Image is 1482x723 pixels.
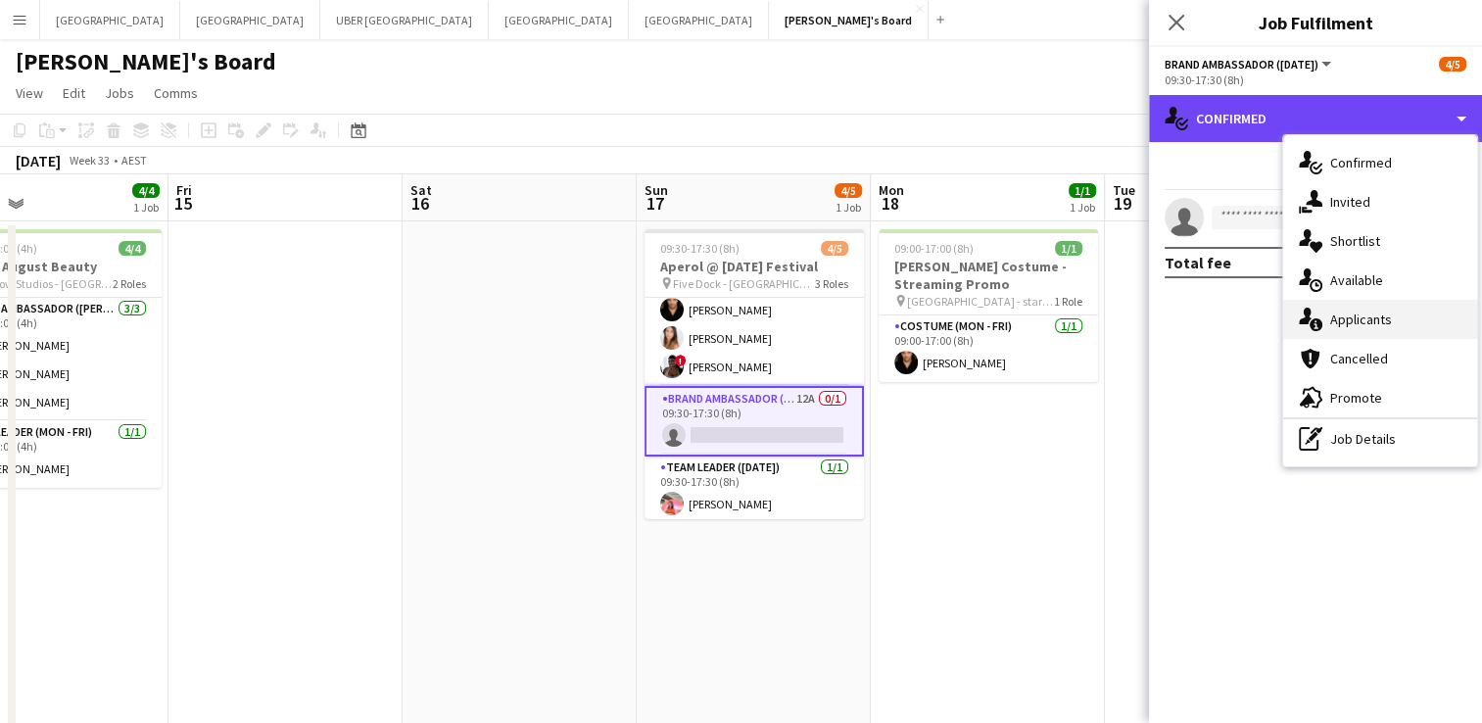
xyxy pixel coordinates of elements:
[105,84,134,102] span: Jobs
[835,183,862,198] span: 4/5
[642,192,668,215] span: 17
[1283,378,1477,417] div: Promote
[645,181,668,199] span: Sun
[645,229,864,519] app-job-card: 09:30-17:30 (8h)4/5Aperol @ [DATE] Festival Five Dock - [GEOGRAPHIC_DATA]3 RolesBrand Ambassador ...
[879,229,1098,382] app-job-card: 09:00-17:00 (8h)1/1[PERSON_NAME] Costume - Streaming Promo [GEOGRAPHIC_DATA] - start location TBC...
[1110,192,1135,215] span: 19
[1165,57,1334,72] button: Brand Ambassador ([DATE])
[879,181,904,199] span: Mon
[489,1,629,39] button: [GEOGRAPHIC_DATA]
[1283,182,1477,221] div: Invited
[907,294,1054,309] span: [GEOGRAPHIC_DATA] - start location TBC
[119,241,146,256] span: 4/4
[133,200,159,215] div: 1 Job
[1283,221,1477,261] div: Shortlist
[675,355,687,366] span: !
[1054,294,1082,309] span: 1 Role
[65,153,114,168] span: Week 33
[40,1,180,39] button: [GEOGRAPHIC_DATA]
[8,80,51,106] a: View
[1113,181,1135,199] span: Tue
[629,1,769,39] button: [GEOGRAPHIC_DATA]
[660,241,740,256] span: 09:30-17:30 (8h)
[645,263,864,386] app-card-role: Brand Ambassador ([DATE])3/309:30-17:30 (8h)[PERSON_NAME][PERSON_NAME]![PERSON_NAME]
[645,457,864,523] app-card-role: Team Leader ([DATE])1/109:30-17:30 (8h)[PERSON_NAME]
[16,84,43,102] span: View
[1283,300,1477,339] div: Applicants
[1149,10,1482,35] h3: Job Fulfilment
[407,192,432,215] span: 16
[121,153,147,168] div: AEST
[97,80,142,106] a: Jobs
[113,276,146,291] span: 2 Roles
[894,241,974,256] span: 09:00-17:00 (8h)
[146,80,206,106] a: Comms
[645,386,864,457] app-card-role: Brand Ambassador ([DATE])12A0/109:30-17:30 (8h)
[1283,419,1477,458] div: Job Details
[1283,261,1477,300] div: Available
[173,192,192,215] span: 15
[1165,57,1318,72] span: Brand Ambassador (Sunday)
[16,151,61,170] div: [DATE]
[63,84,85,102] span: Edit
[879,315,1098,382] app-card-role: Costume (Mon - Fri)1/109:00-17:00 (8h)[PERSON_NAME]
[1149,95,1482,142] div: Confirmed
[879,258,1098,293] h3: [PERSON_NAME] Costume - Streaming Promo
[1165,72,1466,87] div: 09:30-17:30 (8h)
[645,258,864,275] h3: Aperol @ [DATE] Festival
[815,276,848,291] span: 3 Roles
[132,183,160,198] span: 4/4
[1283,339,1477,378] div: Cancelled
[1069,183,1096,198] span: 1/1
[1165,253,1231,272] div: Total fee
[1439,57,1466,72] span: 4/5
[180,1,320,39] button: [GEOGRAPHIC_DATA]
[16,47,276,76] h1: [PERSON_NAME]'s Board
[154,84,198,102] span: Comms
[1055,241,1082,256] span: 1/1
[320,1,489,39] button: UBER [GEOGRAPHIC_DATA]
[176,181,192,199] span: Fri
[1070,200,1095,215] div: 1 Job
[769,1,929,39] button: [PERSON_NAME]'s Board
[821,241,848,256] span: 4/5
[876,192,904,215] span: 18
[55,80,93,106] a: Edit
[1283,143,1477,182] div: Confirmed
[410,181,432,199] span: Sat
[673,276,815,291] span: Five Dock - [GEOGRAPHIC_DATA]
[836,200,861,215] div: 1 Job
